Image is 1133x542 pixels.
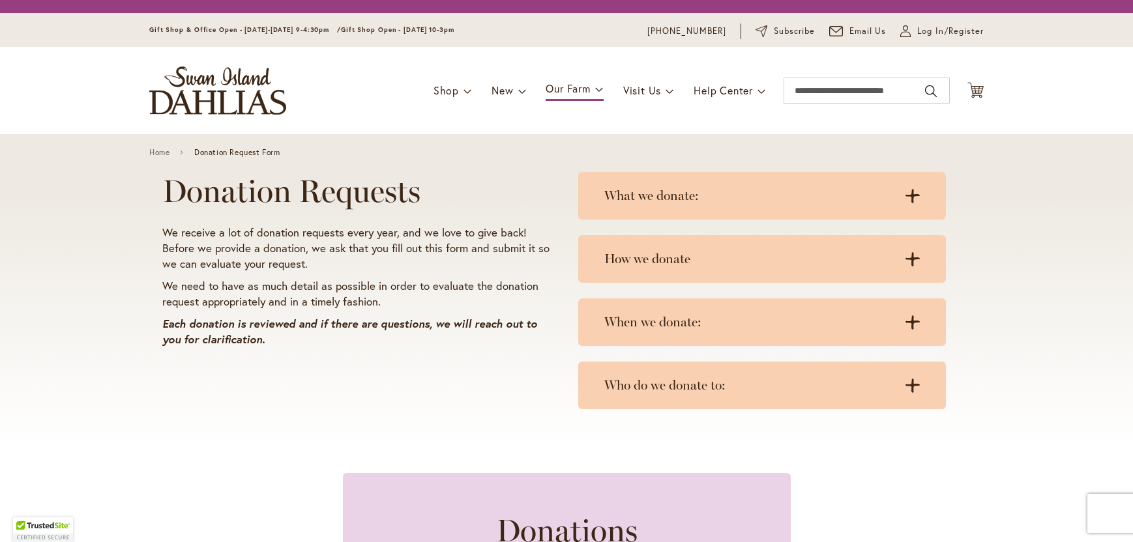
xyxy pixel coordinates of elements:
[162,173,553,209] h1: Donation Requests
[149,148,169,157] a: Home
[578,298,946,346] summary: When we donate:
[604,377,894,393] h3: Who do we donate to:
[162,316,537,347] em: Each donation is reviewed and if there are questions, we will reach out to you for clarification.
[578,362,946,409] summary: Who do we donate to:
[492,83,513,97] span: New
[604,188,894,204] h3: What we donate:
[917,25,984,38] span: Log In/Register
[162,278,553,309] p: We need to have as much detail as possible in order to evaluate the donation request appropriatel...
[341,25,454,34] span: Gift Shop Open - [DATE] 10-3pm
[578,172,946,220] summary: What we donate:
[604,251,894,267] h3: How we donate
[194,148,280,157] span: Donation Request Form
[647,25,726,38] a: [PHONE_NUMBER]
[756,25,815,38] a: Subscribe
[578,235,946,283] summary: How we donate
[149,66,286,115] a: store logo
[149,25,341,34] span: Gift Shop & Office Open - [DATE]-[DATE] 9-4:30pm /
[774,25,815,38] span: Subscribe
[162,225,553,272] p: We receive a lot of donation requests every year, and we love to give back! Before we provide a d...
[694,83,753,97] span: Help Center
[829,25,887,38] a: Email Us
[434,83,459,97] span: Shop
[623,83,661,97] span: Visit Us
[604,314,894,330] h3: When we donate:
[900,25,984,38] a: Log In/Register
[849,25,887,38] span: Email Us
[13,517,73,542] div: TrustedSite Certified
[546,81,590,95] span: Our Farm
